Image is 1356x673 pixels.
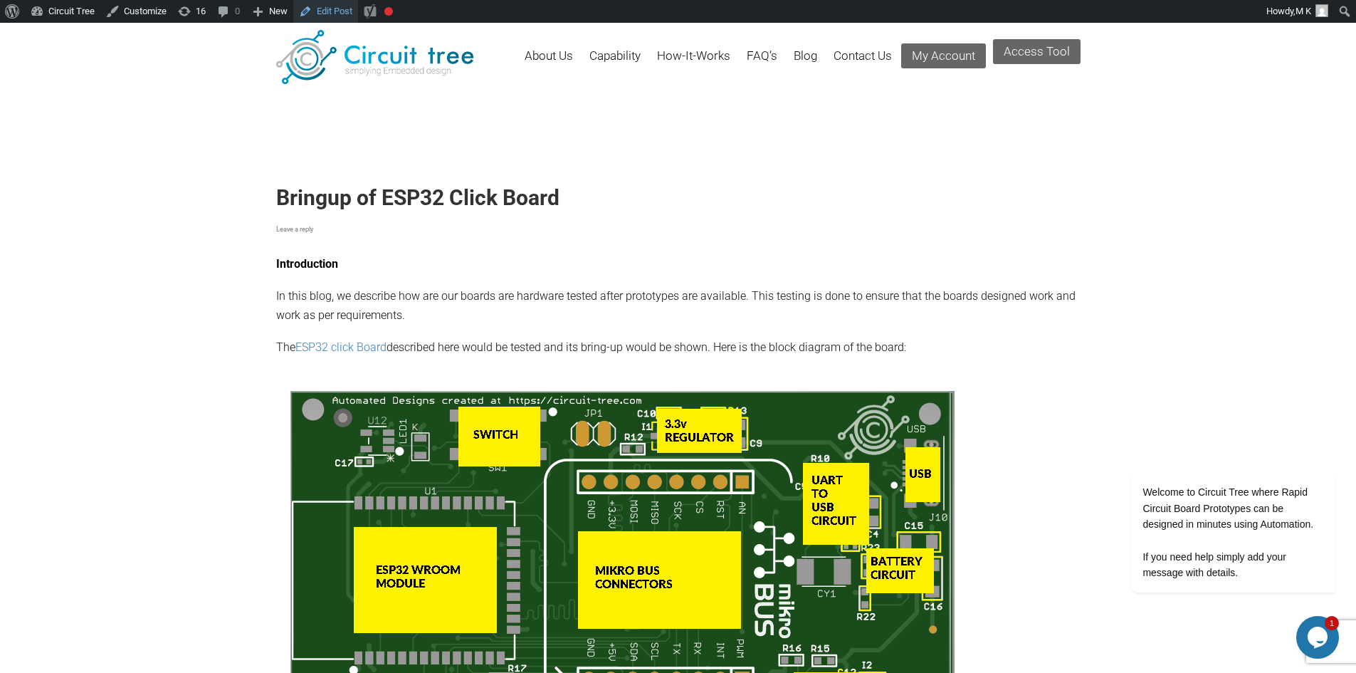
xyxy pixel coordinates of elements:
[276,30,473,84] img: Circuit Tree
[276,338,1081,357] p: The described here would be tested and its bring-up would be shown. Here is the block diagram of ...
[794,39,817,85] a: Blog
[276,286,1081,325] p: In this blog, we describe how are our boards are hardware tested after prototypes are available. ...
[276,225,313,233] a: Leave a reply
[525,39,573,85] a: About Us
[1086,345,1342,609] iframe: chat widget
[1296,616,1342,659] iframe: chat widget
[1295,6,1311,16] span: M K
[657,39,730,85] a: How-It-Works
[747,39,777,85] a: FAQ’s
[834,39,892,85] a: Contact Us
[901,43,986,68] a: My Account
[589,39,641,85] a: Capability
[276,185,1081,211] h1: Bringup of ESP32 Click Board
[993,39,1081,64] a: Access Tool
[276,257,338,271] strong: Introduction
[295,340,387,354] a: ESP32 click Board
[384,7,393,16] div: Focus keyphrase not set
